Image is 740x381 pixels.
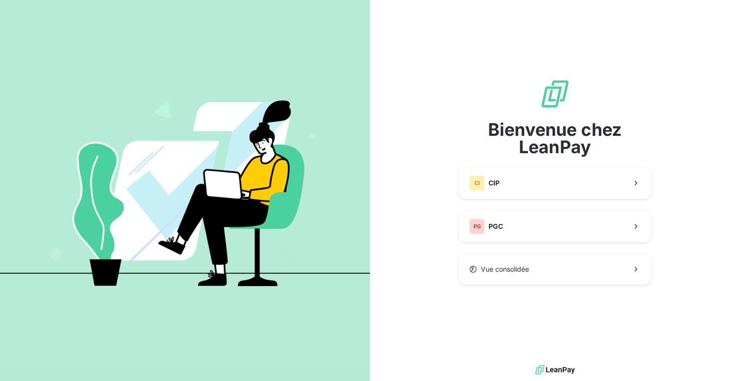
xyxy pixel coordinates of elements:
[489,222,503,231] span: PGC
[540,79,570,109] img: logo sigle
[489,178,500,188] span: CIP
[459,210,651,242] button: PGPGC
[459,254,651,285] button: Vue consolidée
[535,363,575,377] img: logo
[459,121,651,156] span: Bienvenue chez LeanPay
[459,167,651,199] button: CICIP
[469,219,485,234] div: PG
[481,264,529,274] span: Vue consolidée
[469,175,485,191] div: CI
